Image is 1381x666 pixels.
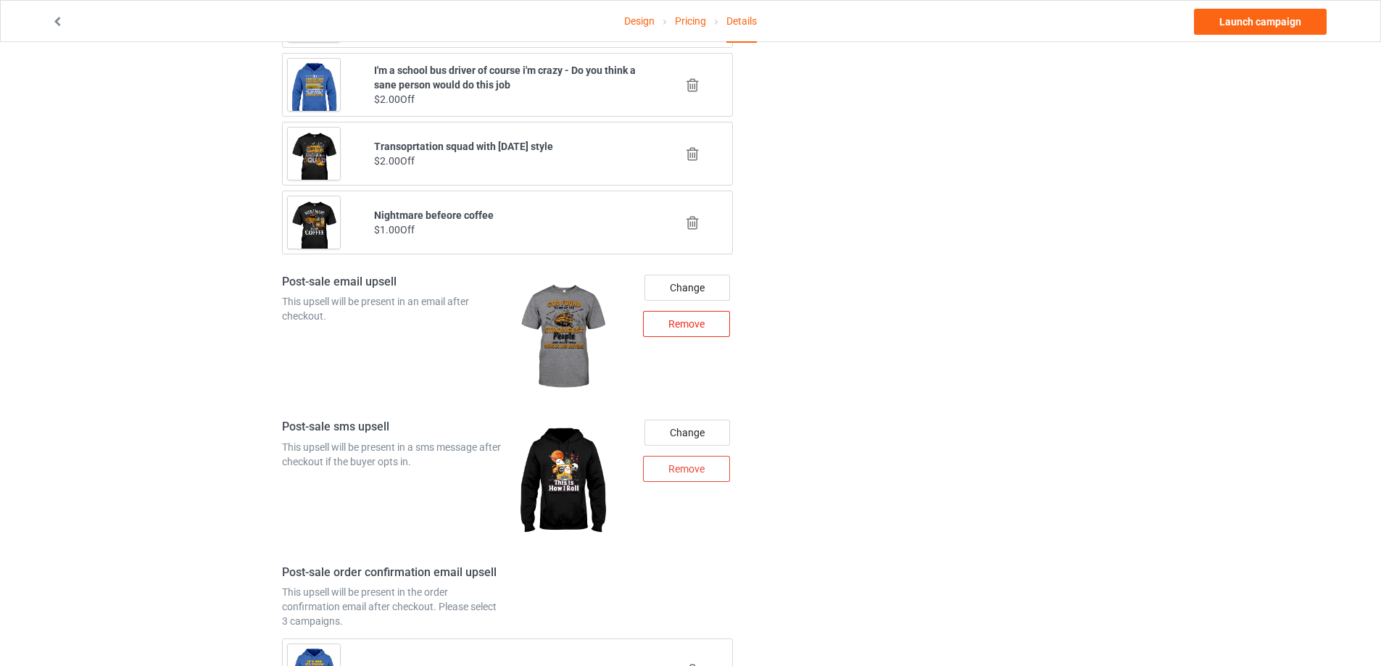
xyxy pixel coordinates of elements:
[282,440,502,469] div: This upsell will be present in a sms message after checkout if the buyer opts in.
[282,275,502,290] h4: Post-sale email upsell
[374,92,641,107] div: $2.00 Off
[643,456,730,482] div: Remove
[513,420,613,544] img: regular.jpg
[513,275,613,399] img: regular.jpg
[675,1,706,41] a: Pricing
[282,585,502,628] div: This upsell will be present in the order confirmation email after checkout. Please select 3 campa...
[374,64,636,91] b: I'm a school bus driver of course i'm crazy - Do you think a sane person would do this job
[282,294,502,323] div: This upsell will be present in an email after checkout.
[726,1,757,43] div: Details
[643,311,730,337] div: Remove
[282,565,502,580] h4: Post-sale order confirmation email upsell
[374,222,641,237] div: $1.00 Off
[374,154,641,168] div: $2.00 Off
[282,420,502,435] h4: Post-sale sms upsell
[644,275,730,301] div: Change
[644,420,730,446] div: Change
[374,209,494,221] b: Nightmare befeore coffee
[374,141,553,152] b: Transoprtation squad with [DATE] style
[1194,9,1327,35] a: Launch campaign
[624,1,655,41] a: Design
